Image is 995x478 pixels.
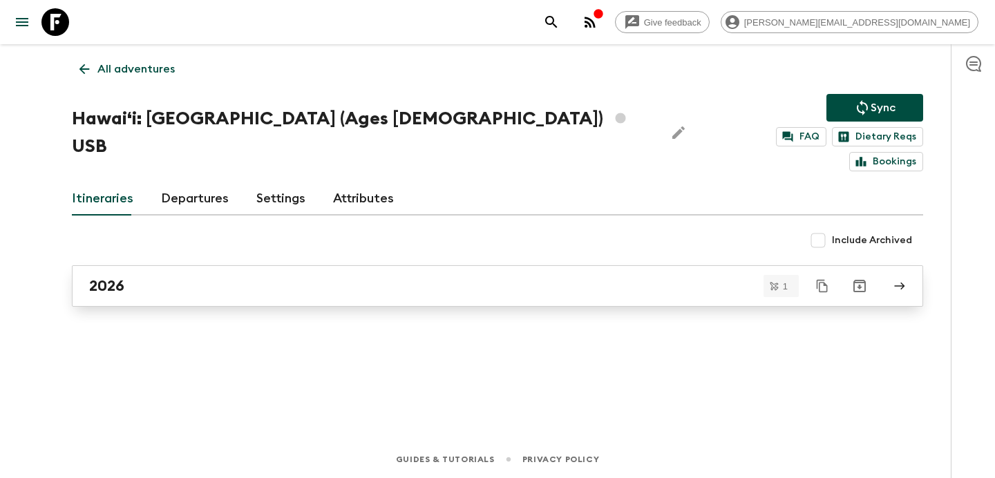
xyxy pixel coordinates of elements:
button: Edit Adventure Title [665,105,692,160]
a: FAQ [776,127,826,146]
span: Give feedback [636,17,709,28]
h1: Hawaiʻi: [GEOGRAPHIC_DATA] (Ages [DEMOGRAPHIC_DATA]) USB [72,105,654,160]
span: 1 [775,282,796,291]
span: Include Archived [832,233,912,247]
a: Give feedback [615,11,710,33]
p: Sync [871,99,895,116]
h2: 2026 [89,277,124,295]
button: menu [8,8,36,36]
button: search adventures [538,8,565,36]
a: Itineraries [72,182,133,216]
p: All adventures [97,61,175,77]
a: Dietary Reqs [832,127,923,146]
a: Departures [161,182,229,216]
a: Attributes [333,182,394,216]
a: Bookings [849,152,923,171]
button: Archive [846,272,873,300]
a: Privacy Policy [522,452,599,467]
a: All adventures [72,55,182,83]
a: 2026 [72,265,923,307]
a: Guides & Tutorials [396,452,495,467]
a: Settings [256,182,305,216]
div: [PERSON_NAME][EMAIL_ADDRESS][DOMAIN_NAME] [721,11,978,33]
button: Sync adventure departures to the booking engine [826,94,923,122]
button: Duplicate [810,274,835,298]
span: [PERSON_NAME][EMAIL_ADDRESS][DOMAIN_NAME] [737,17,978,28]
